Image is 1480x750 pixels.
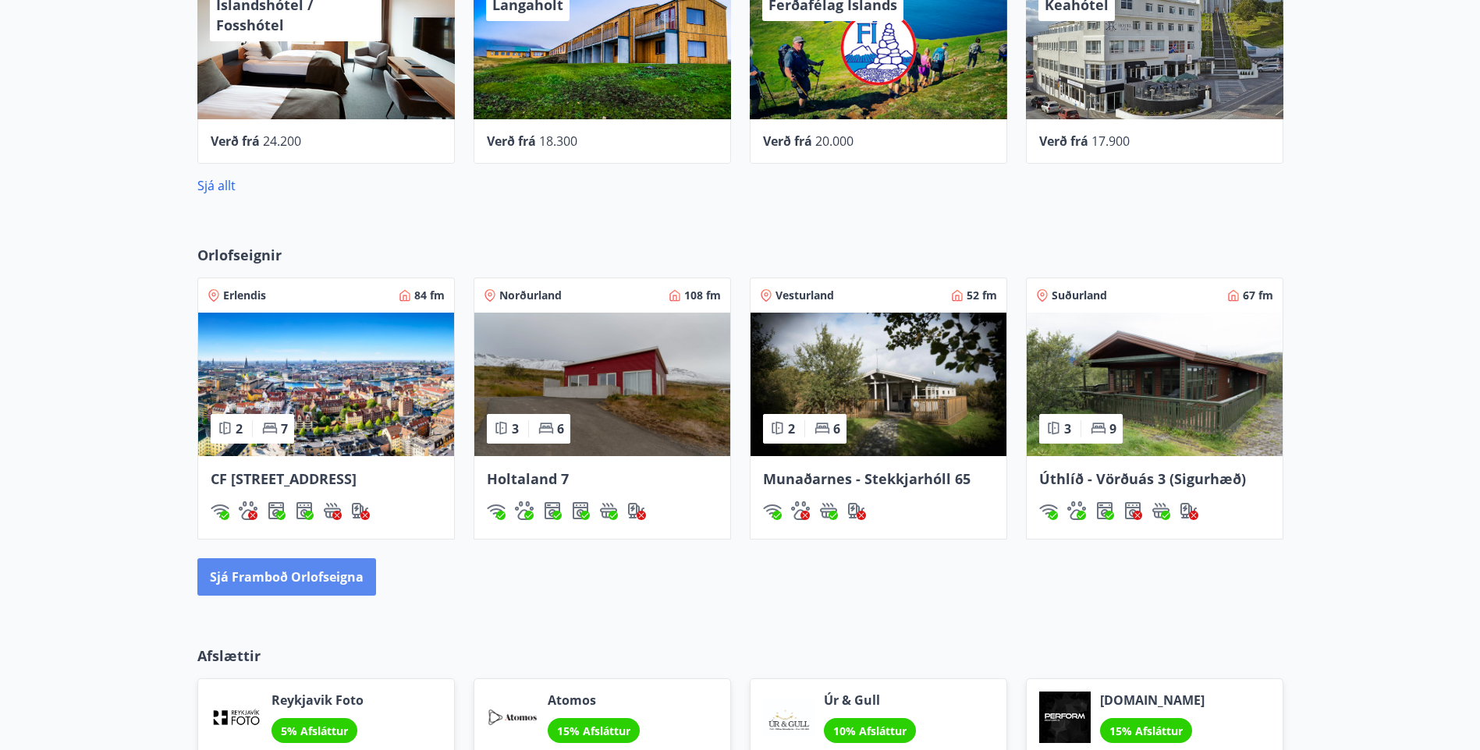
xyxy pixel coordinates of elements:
[763,501,782,520] img: HJRyFFsYp6qjeUYhR4dAD8CaCEsnIFYZ05miwXoh.svg
[211,469,357,488] span: CF [STREET_ADDRESS]
[791,501,810,520] div: Gæludýr
[1180,501,1198,520] div: Hleðslustöð fyrir rafbíla
[684,288,721,303] span: 108 fm
[833,723,907,738] span: 10% Afsláttur
[515,501,534,520] img: pxcaIm5dSOV3FS4whs1soiYWTwFQvksT25a9J10C.svg
[512,420,519,437] span: 3
[1100,692,1205,709] span: [DOMAIN_NAME]
[499,288,562,303] span: Norðurland
[323,501,342,520] img: h89QDIuHlAdpqTriuIvuEWkTH976fOgBEOOeu1mi.svg
[571,501,590,520] div: Þurrkari
[197,177,236,194] a: Sjá allt
[763,133,812,150] span: Verð frá
[1052,288,1107,303] span: Suðurland
[267,501,286,520] img: Dl16BY4EX9PAW649lg1C3oBuIaAsR6QVDQBO2cTm.svg
[967,288,997,303] span: 52 fm
[281,723,348,738] span: 5% Afsláttur
[223,288,266,303] span: Erlendis
[487,501,506,520] div: Þráðlaust net
[295,501,314,520] img: hddCLTAnxqFUMr1fxmbGG8zWilo2syolR0f9UjPn.svg
[487,501,506,520] img: HJRyFFsYp6qjeUYhR4dAD8CaCEsnIFYZ05miwXoh.svg
[543,501,562,520] div: Þvottavél
[627,501,646,520] div: Hleðslustöð fyrir rafbíla
[351,501,370,520] img: nH7E6Gw2rvWFb8XaSdRp44dhkQaj4PJkOoRYItBQ.svg
[751,313,1006,456] img: Paella dish
[295,501,314,520] div: Þurrkari
[815,133,854,150] span: 20.000
[1095,501,1114,520] div: Þvottavél
[557,420,564,437] span: 6
[487,469,569,488] span: Holtaland 7
[197,646,1283,666] p: Afslættir
[487,133,536,150] span: Verð frá
[197,245,282,265] span: Orlofseignir
[1067,501,1086,520] div: Gæludýr
[211,501,229,520] div: Þráðlaust net
[833,420,840,437] span: 6
[824,692,916,709] span: Úr & Gull
[236,420,243,437] span: 2
[198,313,454,456] img: Paella dish
[197,558,376,596] button: Sjá framboð orlofseigna
[272,692,364,709] span: Reykjavik Foto
[1039,501,1058,520] div: Þráðlaust net
[599,501,618,520] div: Heitur pottur
[1067,501,1086,520] img: pxcaIm5dSOV3FS4whs1soiYWTwFQvksT25a9J10C.svg
[1039,133,1088,150] span: Verð frá
[1152,501,1170,520] div: Heitur pottur
[1091,133,1130,150] span: 17.900
[775,288,834,303] span: Vesturland
[548,692,640,709] span: Atomos
[791,501,810,520] img: pxcaIm5dSOV3FS4whs1soiYWTwFQvksT25a9J10C.svg
[1039,469,1246,488] span: Úthlíð - Vörðuás 3 (Sigurhæð)
[788,420,795,437] span: 2
[847,501,866,520] div: Hleðslustöð fyrir rafbíla
[281,420,288,437] span: 7
[211,133,260,150] span: Verð frá
[323,501,342,520] div: Heitur pottur
[1109,420,1116,437] span: 9
[763,501,782,520] div: Þráðlaust net
[1123,501,1142,520] div: Þurrkari
[1039,501,1058,520] img: HJRyFFsYp6qjeUYhR4dAD8CaCEsnIFYZ05miwXoh.svg
[474,313,730,456] img: Paella dish
[211,501,229,520] img: HJRyFFsYp6qjeUYhR4dAD8CaCEsnIFYZ05miwXoh.svg
[1123,501,1142,520] img: hddCLTAnxqFUMr1fxmbGG8zWilo2syolR0f9UjPn.svg
[414,288,445,303] span: 84 fm
[819,501,838,520] img: h89QDIuHlAdpqTriuIvuEWkTH976fOgBEOOeu1mi.svg
[1180,501,1198,520] img: nH7E6Gw2rvWFb8XaSdRp44dhkQaj4PJkOoRYItBQ.svg
[571,501,590,520] img: hddCLTAnxqFUMr1fxmbGG8zWilo2syolR0f9UjPn.svg
[351,501,370,520] div: Hleðslustöð fyrir rafbíla
[763,469,971,488] span: Munaðarnes - Stekkjarhóll 65
[847,501,866,520] img: nH7E6Gw2rvWFb8XaSdRp44dhkQaj4PJkOoRYItBQ.svg
[599,501,618,520] img: h89QDIuHlAdpqTriuIvuEWkTH976fOgBEOOeu1mi.svg
[539,133,577,150] span: 18.300
[263,133,301,150] span: 24.200
[543,501,562,520] img: Dl16BY4EX9PAW649lg1C3oBuIaAsR6QVDQBO2cTm.svg
[819,501,838,520] div: Heitur pottur
[627,501,646,520] img: nH7E6Gw2rvWFb8XaSdRp44dhkQaj4PJkOoRYItBQ.svg
[239,501,257,520] img: pxcaIm5dSOV3FS4whs1soiYWTwFQvksT25a9J10C.svg
[1064,420,1071,437] span: 3
[1243,288,1273,303] span: 67 fm
[1027,313,1283,456] img: Paella dish
[515,501,534,520] div: Gæludýr
[239,501,257,520] div: Gæludýr
[1095,501,1114,520] img: Dl16BY4EX9PAW649lg1C3oBuIaAsR6QVDQBO2cTm.svg
[1152,501,1170,520] img: h89QDIuHlAdpqTriuIvuEWkTH976fOgBEOOeu1mi.svg
[1109,723,1183,738] span: 15% Afsláttur
[557,723,630,738] span: 15% Afsláttur
[267,501,286,520] div: Þvottavél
